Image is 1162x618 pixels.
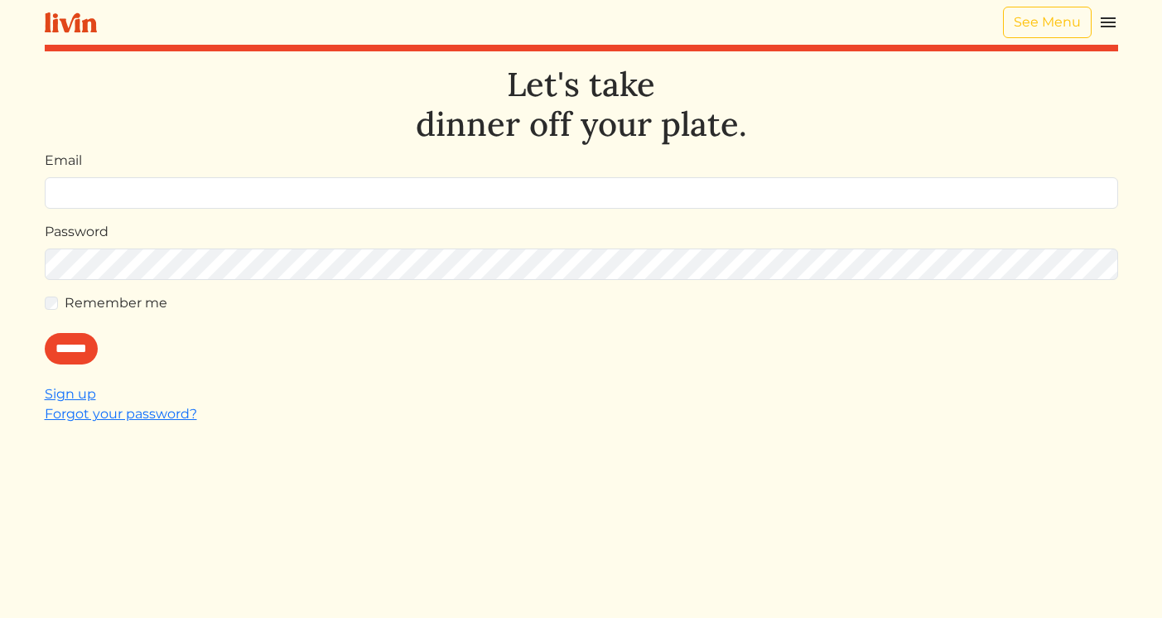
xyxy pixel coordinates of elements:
label: Password [45,222,108,242]
label: Email [45,151,82,171]
label: Remember me [65,293,167,313]
img: menu_hamburger-cb6d353cf0ecd9f46ceae1c99ecbeb4a00e71ca567a856bd81f57e9d8c17bb26.svg [1098,12,1118,32]
h1: Let's take dinner off your plate. [45,65,1118,144]
a: Forgot your password? [45,406,197,422]
img: livin-logo-a0d97d1a881af30f6274990eb6222085a2533c92bbd1e4f22c21b4f0d0e3210c.svg [45,12,97,33]
a: Sign up [45,386,96,402]
a: See Menu [1003,7,1092,38]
